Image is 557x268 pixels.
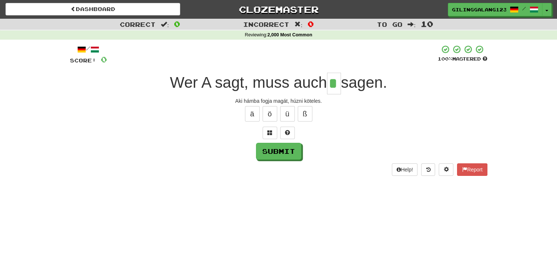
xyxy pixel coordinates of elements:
button: Help! [392,163,418,176]
button: Report [457,163,487,176]
span: Incorrect [243,21,289,28]
span: : [408,21,416,28]
span: / [522,6,526,11]
div: / [70,45,107,54]
span: 10 [421,19,433,28]
button: Submit [256,143,301,160]
button: ä [245,106,260,122]
button: ß [298,106,312,122]
a: Clozemaster [191,3,366,16]
button: Single letter hint - you only get 1 per sentence and score half the points! alt+h [280,127,295,139]
span: 0 [101,55,107,64]
span: : [294,21,302,28]
span: Wer A sagt, muss auch [170,74,327,91]
span: Score: [70,57,96,64]
span: GIlinggalang123 [452,6,506,13]
span: Correct [120,21,156,28]
span: sagen. [341,74,387,91]
button: Round history (alt+y) [421,163,435,176]
button: ü [280,106,295,122]
a: GIlinggalang123 / [448,3,542,16]
span: 0 [308,19,314,28]
span: : [161,21,169,28]
span: 0 [174,19,180,28]
button: ö [263,106,277,122]
button: Switch sentence to multiple choice alt+p [263,127,277,139]
span: To go [377,21,402,28]
div: Mastered [438,56,487,62]
div: Aki hámba fogja magát, húzni köteles. [70,97,487,105]
a: Dashboard [5,3,180,15]
span: 100 % [438,56,452,62]
strong: 2,000 Most Common [267,32,312,37]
